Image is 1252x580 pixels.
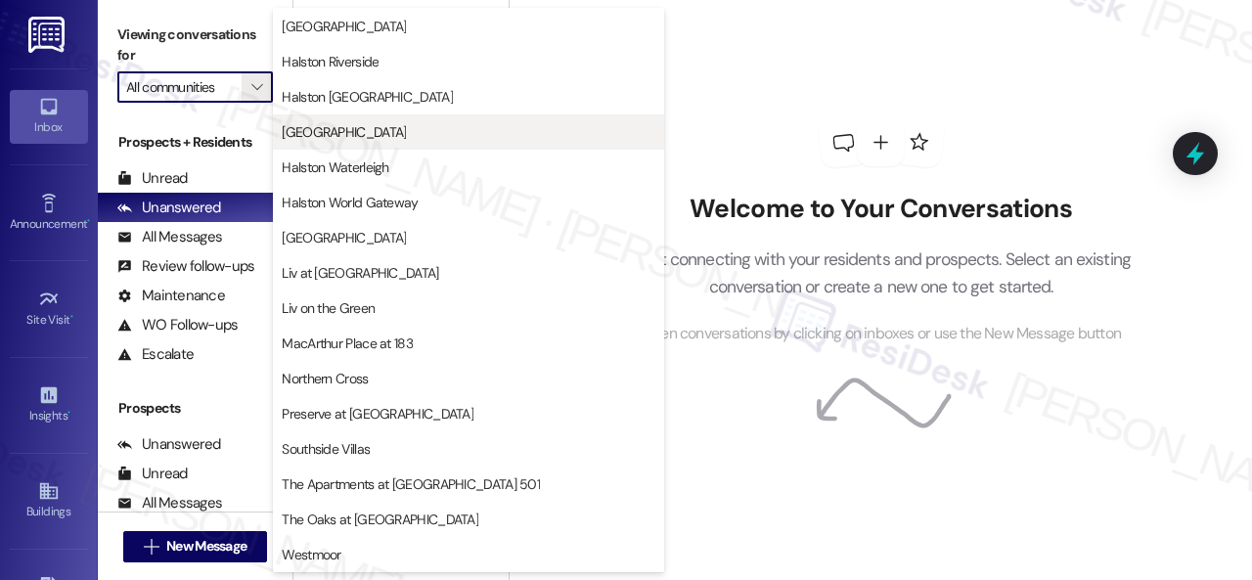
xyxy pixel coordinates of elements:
[251,79,262,95] i: 
[10,90,88,143] a: Inbox
[98,398,292,419] div: Prospects
[602,194,1161,225] h2: Welcome to Your Conversations
[282,228,406,247] span: [GEOGRAPHIC_DATA]
[282,52,379,71] span: Halston Riverside
[117,344,194,365] div: Escalate
[282,369,368,388] span: Northern Cross
[282,334,413,353] span: MacArthur Place at 183
[70,310,73,324] span: •
[282,263,438,283] span: Liv at [GEOGRAPHIC_DATA]
[282,17,406,36] span: [GEOGRAPHIC_DATA]
[10,283,88,335] a: Site Visit •
[123,531,268,562] button: New Message
[117,227,222,247] div: All Messages
[117,20,273,71] label: Viewing conversations for
[117,286,225,306] div: Maintenance
[117,315,238,335] div: WO Follow-ups
[28,17,68,53] img: ResiDesk Logo
[117,198,221,218] div: Unanswered
[641,322,1121,346] span: Open conversations by clicking on inboxes or use the New Message button
[282,474,540,494] span: The Apartments at [GEOGRAPHIC_DATA] 501
[282,510,478,529] span: The Oaks at [GEOGRAPHIC_DATA]
[282,404,473,424] span: Preserve at [GEOGRAPHIC_DATA]
[117,256,254,277] div: Review follow-ups
[10,474,88,527] a: Buildings
[117,168,188,189] div: Unread
[67,406,70,420] span: •
[282,193,418,212] span: Halston World Gateway
[117,434,221,455] div: Unanswered
[282,87,453,107] span: Halston [GEOGRAPHIC_DATA]
[282,298,375,318] span: Liv on the Green
[98,132,292,153] div: Prospects + Residents
[602,245,1161,301] p: Start connecting with your residents and prospects. Select an existing conversation or create a n...
[282,157,388,177] span: Halston Waterleigh
[10,379,88,431] a: Insights •
[117,464,188,484] div: Unread
[126,71,242,103] input: All communities
[87,214,90,228] span: •
[282,439,370,459] span: Southside Villas
[282,122,406,142] span: [GEOGRAPHIC_DATA]
[117,493,222,513] div: All Messages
